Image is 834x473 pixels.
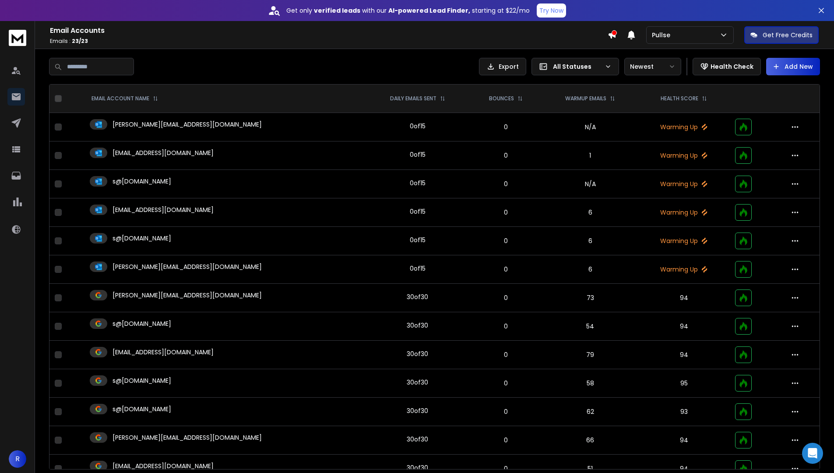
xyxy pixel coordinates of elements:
td: 66 [542,426,638,455]
div: 0 of 15 [410,122,426,131]
td: 1 [542,141,638,170]
strong: verified leads [314,6,360,15]
p: Warming Up [644,208,724,217]
p: Health Check [711,62,753,71]
div: 0 of 15 [410,150,426,159]
p: [PERSON_NAME][EMAIL_ADDRESS][DOMAIN_NAME] [113,262,262,271]
td: 94 [638,426,729,455]
td: 54 [542,312,638,341]
p: 0 [475,322,537,331]
p: DAILY EMAILS SENT [390,95,436,102]
td: 6 [542,227,638,255]
div: 30 of 30 [407,435,428,444]
button: Newest [624,58,681,75]
p: 0 [475,151,537,160]
p: 0 [475,293,537,302]
p: 0 [475,236,537,245]
p: 0 [475,180,537,188]
button: R [9,450,26,468]
p: Pullse [652,31,674,39]
p: [PERSON_NAME][EMAIL_ADDRESS][DOMAIN_NAME] [113,291,262,300]
td: 93 [638,398,729,426]
td: 6 [542,198,638,227]
div: 30 of 30 [407,406,428,415]
td: 79 [542,341,638,369]
p: [PERSON_NAME][EMAIL_ADDRESS][DOMAIN_NAME] [113,433,262,442]
button: Try Now [537,4,566,18]
td: 94 [638,312,729,341]
p: Emails : [50,38,608,45]
p: 0 [475,464,537,473]
p: [EMAIL_ADDRESS][DOMAIN_NAME] [113,462,214,470]
div: 30 of 30 [407,463,428,472]
p: Warming Up [644,180,724,188]
div: 0 of 15 [410,179,426,187]
h1: Email Accounts [50,25,608,36]
span: 23 / 23 [72,37,88,45]
p: 0 [475,208,537,217]
div: 30 of 30 [407,349,428,358]
p: WARMUP EMAILS [565,95,606,102]
button: Add New [766,58,820,75]
p: s@[DOMAIN_NAME] [113,376,171,385]
p: Warming Up [644,265,724,274]
td: 62 [542,398,638,426]
div: 30 of 30 [407,378,428,387]
p: 0 [475,436,537,445]
p: BOUNCES [489,95,514,102]
p: Warming Up [644,236,724,245]
td: N/A [542,170,638,198]
p: Try Now [539,6,563,15]
button: Get Free Credits [744,26,819,44]
p: Warming Up [644,151,724,160]
p: 0 [475,265,537,274]
td: 73 [542,284,638,312]
p: 0 [475,123,537,131]
div: 0 of 15 [410,207,426,216]
p: [PERSON_NAME][EMAIL_ADDRESS][DOMAIN_NAME] [113,120,262,129]
p: HEALTH SCORE [661,95,698,102]
div: Open Intercom Messenger [802,443,823,464]
img: logo [9,30,26,46]
td: N/A [542,113,638,141]
td: 58 [542,369,638,398]
div: 30 of 30 [407,293,428,301]
button: Export [479,58,526,75]
p: s@[DOMAIN_NAME] [113,234,171,243]
td: 95 [638,369,729,398]
p: 0 [475,407,537,416]
div: 0 of 15 [410,264,426,273]
p: [EMAIL_ADDRESS][DOMAIN_NAME] [113,148,214,157]
p: 0 [475,379,537,388]
p: [EMAIL_ADDRESS][DOMAIN_NAME] [113,205,214,214]
div: EMAIL ACCOUNT NAME [91,95,158,102]
p: s@[DOMAIN_NAME] [113,319,171,328]
p: All Statuses [553,62,601,71]
td: 6 [542,255,638,284]
td: 94 [638,341,729,369]
div: 0 of 15 [410,236,426,244]
p: Warming Up [644,123,724,131]
strong: AI-powered Lead Finder, [388,6,470,15]
p: [EMAIL_ADDRESS][DOMAIN_NAME] [113,348,214,357]
p: Get Free Credits [763,31,813,39]
p: s@[DOMAIN_NAME] [113,177,171,186]
p: 0 [475,350,537,359]
p: Get only with our starting at $22/mo [286,6,530,15]
button: Health Check [693,58,761,75]
div: 30 of 30 [407,321,428,330]
p: s@[DOMAIN_NAME] [113,405,171,413]
td: 94 [638,284,729,312]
